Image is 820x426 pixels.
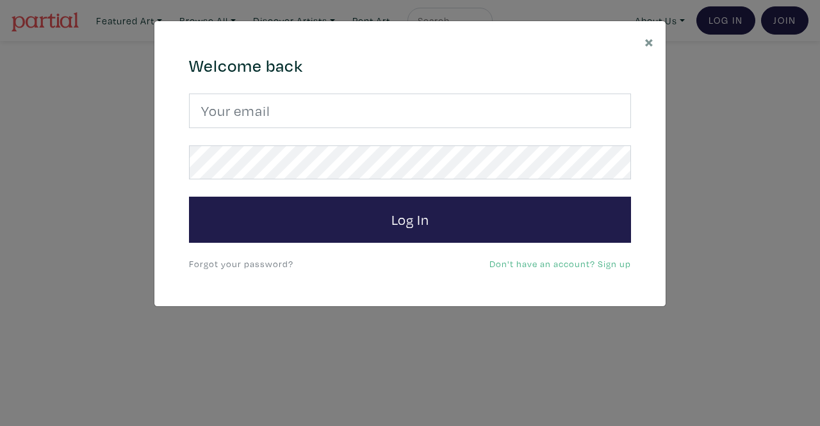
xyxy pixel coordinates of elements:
input: Your email [189,94,631,128]
h4: Welcome back [189,56,631,76]
button: Log In [189,197,631,243]
span: × [644,30,654,53]
a: Don't have an account? Sign up [489,258,631,270]
button: Close [633,21,666,61]
a: Forgot your password? [189,258,293,270]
